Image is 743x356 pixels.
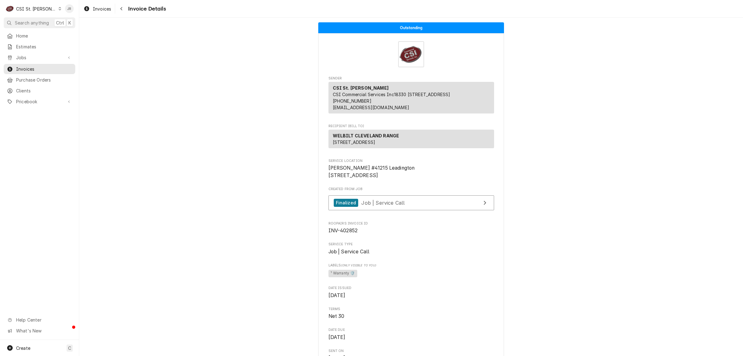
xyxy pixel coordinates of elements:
span: [STREET_ADDRESS] [333,140,376,145]
div: Sender [328,82,494,113]
div: Service Location [328,158,494,179]
div: Invoice Sender [328,76,494,116]
div: [object Object] [328,263,494,278]
div: Recipient (Bill To) [328,130,494,148]
div: Service Type [328,242,494,255]
span: Home [16,33,72,39]
span: Job | Service Call [328,249,370,255]
span: Terms [328,313,494,320]
a: [PHONE_NUMBER] [333,98,371,104]
div: Invoice Recipient [328,124,494,151]
div: Date Issued [328,286,494,299]
span: Sender [328,76,494,81]
span: INV-402852 [328,228,358,234]
span: Help Center [16,317,72,323]
span: Ctrl [56,20,64,26]
span: C [68,345,71,351]
span: Date Issued [328,292,494,299]
span: Labels [328,263,494,268]
span: Terms [328,307,494,312]
div: Recipient (Bill To) [328,130,494,151]
div: Finalized [334,199,358,207]
span: Job | Service Call [361,199,405,206]
a: Go to What's New [4,326,75,336]
span: Purchase Orders [16,77,72,83]
div: Jessica Rentfro's Avatar [65,4,74,13]
strong: WELBILT CLEVELAND RANGE [333,133,399,138]
span: Search anything [15,20,49,26]
span: Estimates [16,43,72,50]
span: [DATE] [328,334,345,340]
button: Search anythingCtrlK [4,17,75,28]
span: Recipient (Bill To) [328,124,494,129]
div: Date Due [328,327,494,341]
div: Status [318,22,504,33]
img: Logo [398,41,424,67]
a: Estimates [4,42,75,52]
span: What's New [16,327,72,334]
span: CSI Commercial Services Inc18330 [STREET_ADDRESS] [333,92,450,97]
a: [EMAIL_ADDRESS][DOMAIN_NAME] [333,105,409,110]
div: CSI St. [PERSON_NAME] [16,6,56,12]
span: Service Location [328,158,494,163]
a: Go to Pricebook [4,96,75,107]
span: [DATE] [328,292,345,298]
span: Net 30 [328,313,345,319]
span: [PERSON_NAME] #41215 Leadington [STREET_ADDRESS] [328,165,415,178]
strong: CSI St. [PERSON_NAME] [333,85,389,91]
span: Invoices [16,66,72,72]
span: ¹ Warranty 🛡️ [328,270,358,277]
span: Roopairs Invoice ID [328,227,494,234]
span: Jobs [16,54,63,61]
span: Clients [16,87,72,94]
span: (Only Visible to You) [341,264,376,267]
span: Date Due [328,327,494,332]
span: Sent On [328,349,494,354]
span: Service Type [328,248,494,256]
span: Date Due [328,334,494,341]
a: Go to Help Center [4,315,75,325]
div: C [6,4,14,13]
span: Roopairs Invoice ID [328,221,494,226]
div: Sender [328,82,494,116]
a: Invoices [4,64,75,74]
div: Created From Job [328,187,494,213]
span: Service Type [328,242,494,247]
span: Pricebook [16,98,63,105]
span: K [68,20,71,26]
div: Terms [328,307,494,320]
span: Date Issued [328,286,494,291]
div: Roopairs Invoice ID [328,221,494,234]
a: Home [4,31,75,41]
div: CSI St. Louis's Avatar [6,4,14,13]
a: Invoices [81,4,114,14]
a: Go to Jobs [4,52,75,63]
button: Navigate back [116,4,126,14]
span: Create [16,345,30,351]
span: Invoice Details [126,5,166,13]
span: [object Object] [328,269,494,278]
span: Service Location [328,164,494,179]
a: View Job [328,195,494,211]
span: Outstanding [400,26,423,30]
a: Clients [4,86,75,96]
span: Invoices [93,6,111,12]
a: Purchase Orders [4,75,75,85]
span: Created From Job [328,187,494,192]
div: JR [65,4,74,13]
